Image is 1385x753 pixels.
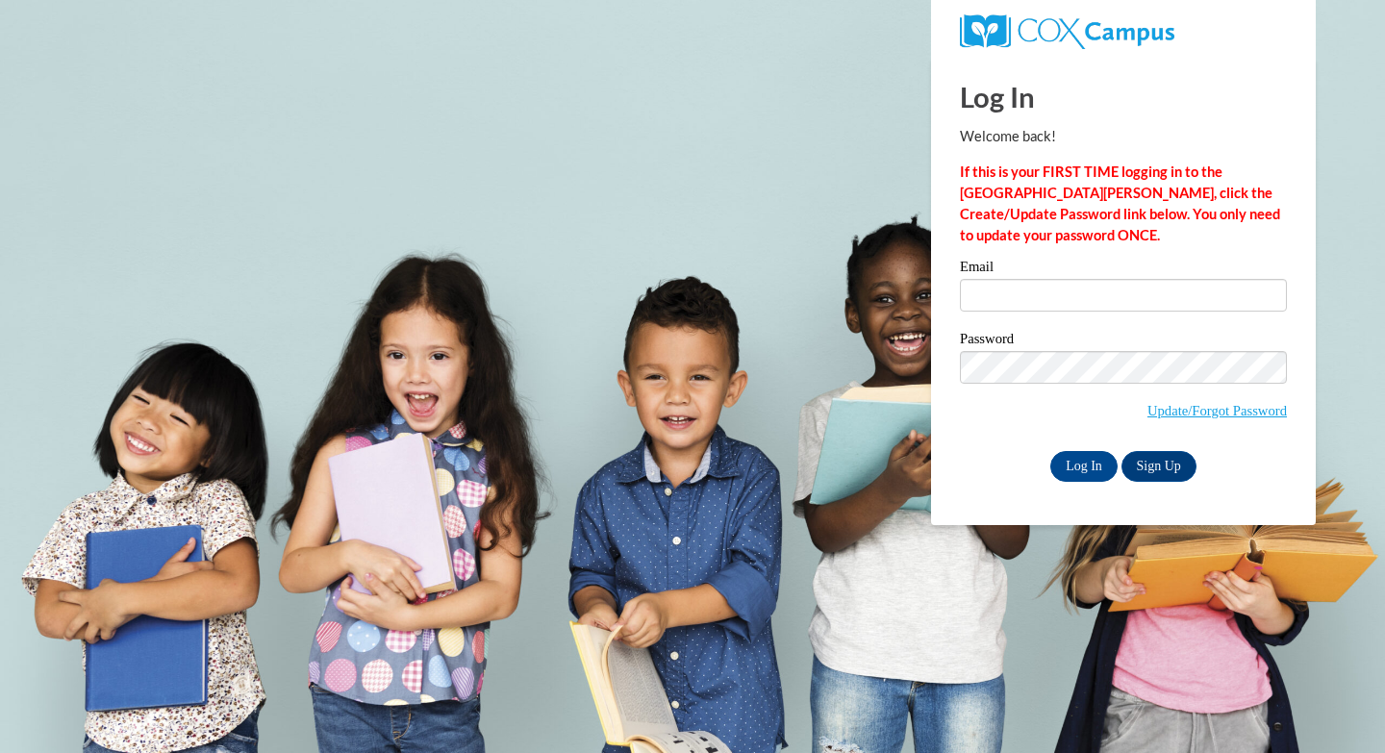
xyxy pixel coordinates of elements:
[960,22,1174,38] a: COX Campus
[1050,451,1118,482] input: Log In
[960,260,1287,279] label: Email
[1121,451,1196,482] a: Sign Up
[1147,403,1287,418] a: Update/Forgot Password
[960,163,1280,243] strong: If this is your FIRST TIME logging in to the [GEOGRAPHIC_DATA][PERSON_NAME], click the Create/Upd...
[960,332,1287,351] label: Password
[960,126,1287,147] p: Welcome back!
[960,77,1287,116] h1: Log In
[960,14,1174,49] img: COX Campus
